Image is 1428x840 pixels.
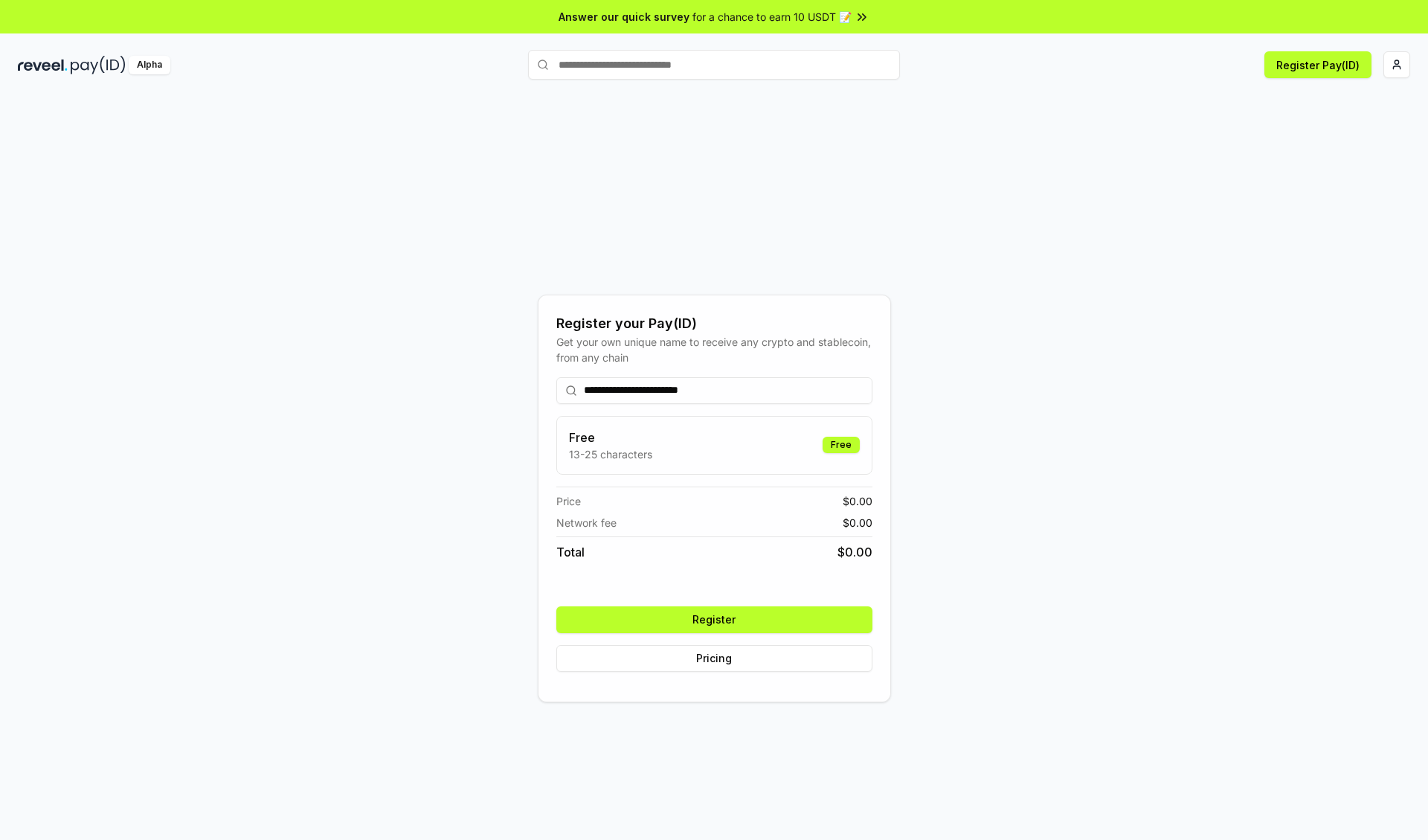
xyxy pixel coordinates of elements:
[556,606,872,633] button: Register
[556,313,872,334] div: Register your Pay(ID)
[556,493,581,509] span: Price
[71,56,126,74] img: pay_id
[556,334,872,365] div: Get your own unique name to receive any crypto and stablecoin, from any chain
[843,515,872,530] span: $ 0.00
[843,493,872,509] span: $ 0.00
[569,446,652,462] p: 13-25 characters
[692,9,852,25] span: for a chance to earn 10 USDT 📝
[556,543,585,561] span: Total
[1264,51,1371,78] button: Register Pay(ID)
[129,56,170,74] div: Alpha
[837,543,872,561] span: $ 0.00
[569,429,652,446] h3: Free
[556,515,617,530] span: Network fee
[556,645,872,672] button: Pricing
[559,9,689,25] span: Answer our quick survey
[823,437,860,453] div: Free
[18,56,68,74] img: reveel_dark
